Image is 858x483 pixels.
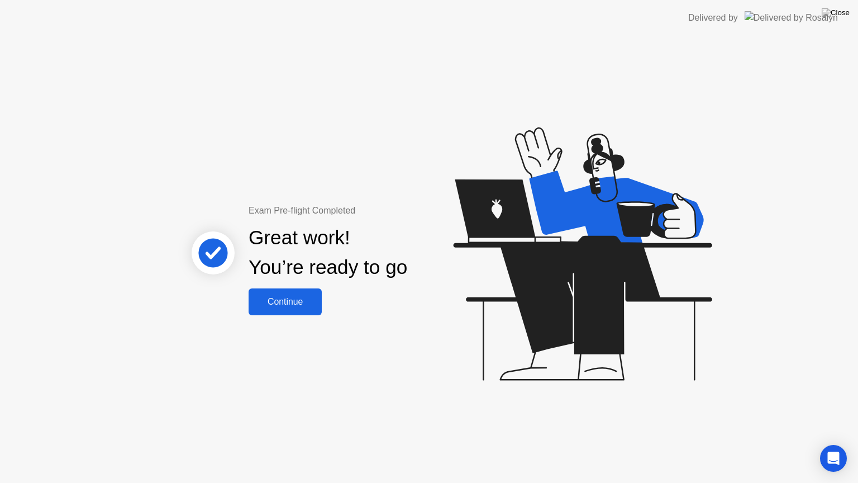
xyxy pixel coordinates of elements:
[249,288,322,315] button: Continue
[820,445,847,472] div: Open Intercom Messenger
[249,223,407,282] div: Great work! You’re ready to go
[249,204,479,217] div: Exam Pre-flight Completed
[688,11,738,25] div: Delivered by
[822,8,850,17] img: Close
[252,297,318,307] div: Continue
[745,11,838,24] img: Delivered by Rosalyn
